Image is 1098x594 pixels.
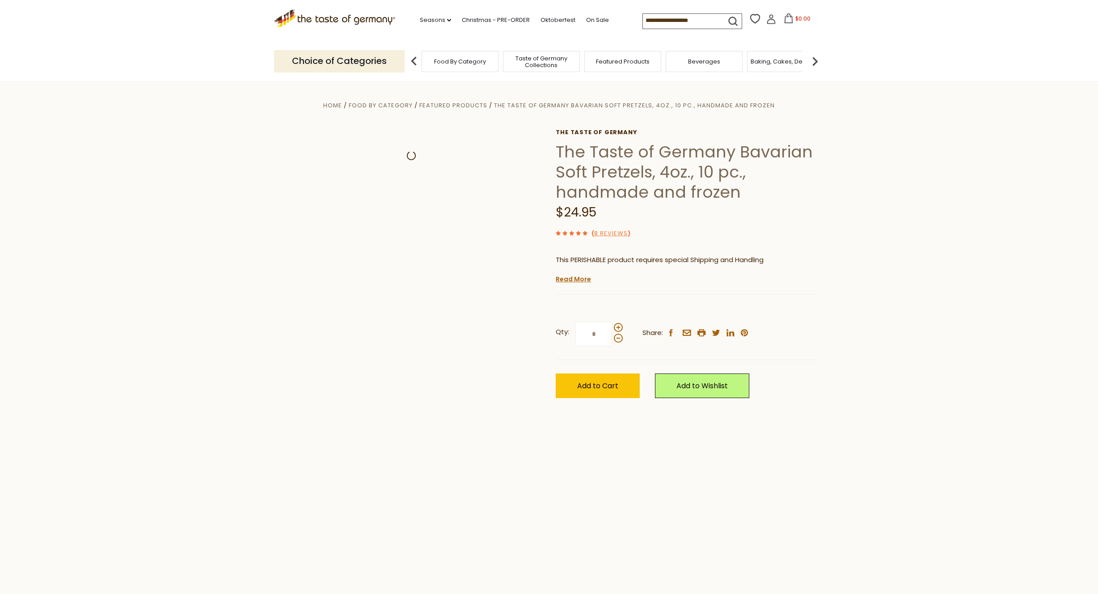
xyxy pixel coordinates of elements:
span: Add to Cart [577,381,618,391]
a: Home [323,101,342,110]
a: Food By Category [349,101,413,110]
a: Baking, Cakes, Desserts [751,58,820,65]
a: Read More [556,275,591,284]
a: Add to Wishlist [655,373,749,398]
span: Share: [642,327,663,339]
span: $0.00 [795,15,811,22]
h1: The Taste of Germany Bavarian Soft Pretzels, 4oz., 10 pc., handmade and frozen [556,142,817,202]
button: Add to Cart [556,373,640,398]
a: Food By Category [434,58,486,65]
p: This PERISHABLE product requires special Shipping and Handling [556,255,817,266]
span: $24.95 [556,204,596,221]
input: Qty: [575,322,612,346]
a: On Sale [586,15,609,25]
a: Christmas - PRE-ORDER [462,15,530,25]
p: Choice of Categories [274,50,405,72]
img: next arrow [806,52,824,70]
a: The Taste of Germany Bavarian Soft Pretzels, 4oz., 10 pc., handmade and frozen [494,101,775,110]
a: The Taste of Germany [556,129,817,136]
li: We will ship this product in heat-protective packaging and ice. [564,272,817,284]
a: Beverages [688,58,720,65]
button: $0.00 [778,13,816,27]
a: Oktoberfest [541,15,575,25]
a: Featured Products [596,58,650,65]
strong: Qty: [556,327,569,338]
span: ( ) [591,229,630,238]
a: Featured Products [419,101,487,110]
img: previous arrow [405,52,423,70]
a: Seasons [420,15,451,25]
a: Taste of Germany Collections [506,55,577,68]
a: 8 Reviews [594,229,628,238]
